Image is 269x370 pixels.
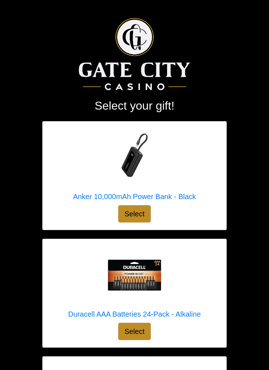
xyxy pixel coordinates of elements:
button: Select [118,323,151,340]
a: Duracell AAA Batteries 24-Pack - Alkaline Duracell AAA Batteries 24-Pack - Alkaline [68,246,201,323]
img: Anker 10,000mAh Power Bank - Black [106,129,163,186]
h5: Anker 10,000mAh Power Bank - Black [73,192,196,201]
img: Duracell AAA Batteries 24-Pack - Alkaline [106,246,163,304]
h2: Select your gift! [42,99,227,113]
h5: Duracell AAA Batteries 24-Pack - Alkaline [68,310,201,318]
button: Select [118,205,151,223]
img: Logo [79,18,190,90]
a: Anker 10,000mAh Power Bank - Black Anker 10,000mAh Power Bank - Black [73,129,196,205]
